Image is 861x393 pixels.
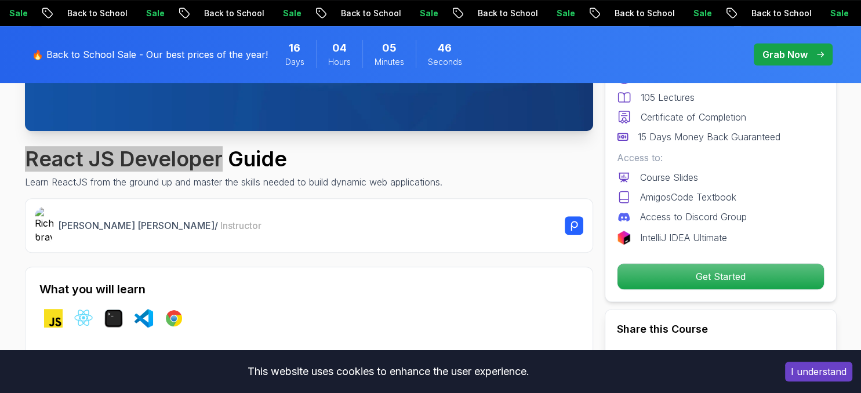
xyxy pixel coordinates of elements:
p: Sale [271,8,308,19]
span: Instructor [220,220,261,231]
span: 4 Hours [332,40,347,56]
img: javascript logo [44,309,63,327]
p: Access to: [617,151,824,165]
h1: React JS Developer Guide [25,147,442,170]
p: Sale [819,8,856,19]
p: Sale [545,8,582,19]
img: vscode logo [135,309,153,327]
p: Back to School [329,8,408,19]
span: Minutes [375,56,404,68]
img: Richard bray [35,207,53,244]
p: Back to School [740,8,819,19]
span: 16 Days [289,40,300,56]
p: Back to School [466,8,545,19]
p: Sale [682,8,719,19]
button: Accept cookies [785,362,852,381]
h2: What you will learn [39,281,579,297]
p: Back to School [192,8,271,19]
p: Learn ReactJS from the ground up and master the skills needed to build dynamic web applications. [25,175,442,189]
p: AmigosCode Textbook [640,190,736,204]
img: terminal logo [104,309,123,327]
button: Get Started [617,263,824,290]
p: IntelliJ IDEA Ultimate [640,231,727,245]
img: chrome logo [165,309,183,327]
p: Certificate of Completion [641,110,746,124]
h2: Share this Course [617,321,824,337]
span: 5 Minutes [382,40,397,56]
div: This website uses cookies to enhance the user experience. [9,359,768,384]
p: Access to Discord Group [640,210,747,224]
p: 105 Lectures [641,90,695,104]
p: 🔥 Back to School Sale - Our best prices of the year! [32,48,268,61]
p: Sale [135,8,172,19]
span: Seconds [428,56,462,68]
img: react logo [74,309,93,327]
img: jetbrains logo [617,231,631,245]
p: Grab Now [762,48,808,61]
p: 15 Days Money Back Guaranteed [638,130,780,144]
p: [PERSON_NAME] [PERSON_NAME] / [58,219,261,232]
p: Sale [408,8,445,19]
span: Hours [328,56,351,68]
p: Back to School [56,8,135,19]
p: Get Started [617,264,824,289]
p: Back to School [603,8,682,19]
p: Course Slides [640,170,698,184]
span: 46 Seconds [438,40,452,56]
span: Days [285,56,304,68]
